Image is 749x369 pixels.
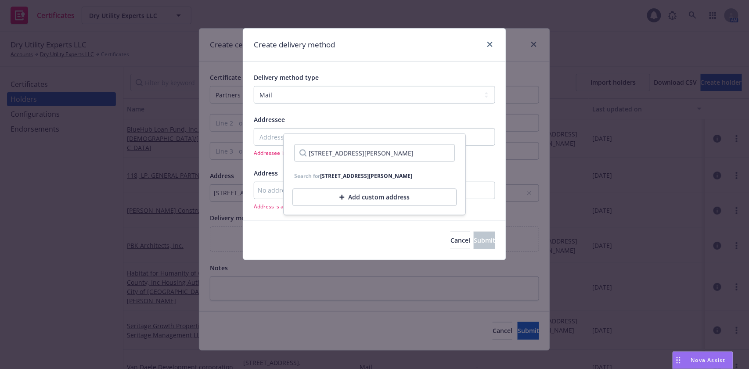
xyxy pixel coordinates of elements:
span: Delivery method type [254,73,319,82]
h1: Create delivery method [254,39,335,50]
span: Addressee is a required field [254,149,495,157]
a: close [485,39,495,50]
span: Address [254,169,278,177]
button: Nova Assist [673,351,733,369]
button: Add custom address [292,189,457,206]
input: Addressee [254,128,495,146]
input: Search [294,144,455,162]
span: Address is a required field [254,203,495,210]
div: [STREET_ADDRESS][PERSON_NAME] [320,172,412,180]
button: No address selected [254,182,495,199]
span: Nova Assist [691,356,726,364]
div: No address selected [258,186,483,195]
span: Cancel [450,236,470,244]
span: Submit [474,236,495,244]
div: Drag to move [673,352,684,369]
button: Cancel [450,232,470,249]
span: Addressee [254,115,285,124]
button: Submit [474,232,495,249]
div: Search for [294,172,412,180]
